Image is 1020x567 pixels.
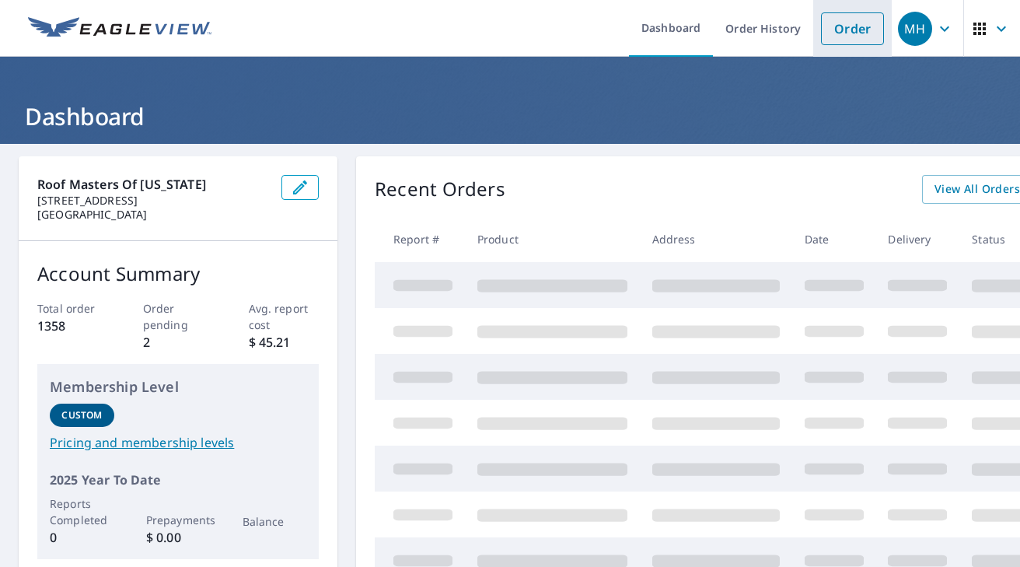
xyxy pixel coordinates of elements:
[375,175,505,204] p: Recent Orders
[934,180,1020,199] span: View All Orders
[19,100,1001,132] h1: Dashboard
[50,433,306,452] a: Pricing and membership levels
[249,333,320,352] p: $ 45.21
[249,300,320,333] p: Avg. report cost
[37,208,269,222] p: [GEOGRAPHIC_DATA]
[37,194,269,208] p: [STREET_ADDRESS]
[143,300,214,333] p: Order pending
[146,512,211,528] p: Prepayments
[37,175,269,194] p: Roof Masters of [US_STATE]
[465,216,640,262] th: Product
[875,216,959,262] th: Delivery
[898,12,932,46] div: MH
[792,216,876,262] th: Date
[37,260,319,288] p: Account Summary
[50,495,114,528] p: Reports Completed
[143,333,214,352] p: 2
[28,17,211,40] img: EV Logo
[50,376,306,397] p: Membership Level
[50,528,114,547] p: 0
[50,471,306,489] p: 2025 Year To Date
[821,12,884,45] a: Order
[37,300,108,317] p: Total order
[146,528,211,547] p: $ 0.00
[243,513,307,530] p: Balance
[375,216,465,262] th: Report #
[37,317,108,335] p: 1358
[640,216,792,262] th: Address
[61,408,102,422] p: Custom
